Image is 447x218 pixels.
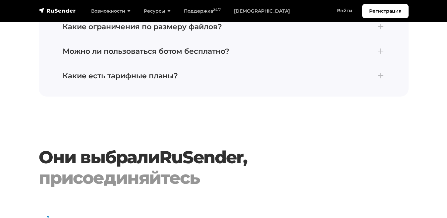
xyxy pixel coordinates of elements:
h3: Они выбрали , [39,147,409,188]
a: Возможности [84,4,137,18]
sup: 24/7 [213,8,221,12]
a: [DEMOGRAPHIC_DATA] [227,4,297,18]
h4: Можно ли пользоваться ботом бесплатно? [63,47,385,56]
a: Ресурсы [137,4,177,18]
a: Регистрация [362,4,409,18]
img: RuSender [39,7,76,14]
a: Поддержка24/7 [177,4,227,18]
a: Войти [330,4,359,18]
h4: Какие ограничения по размеру файлов? [63,23,385,31]
h4: Какие есть тарифные планы? [63,72,385,80]
a: RuSender [159,147,243,168]
div: присоединяйтесь [39,168,409,188]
